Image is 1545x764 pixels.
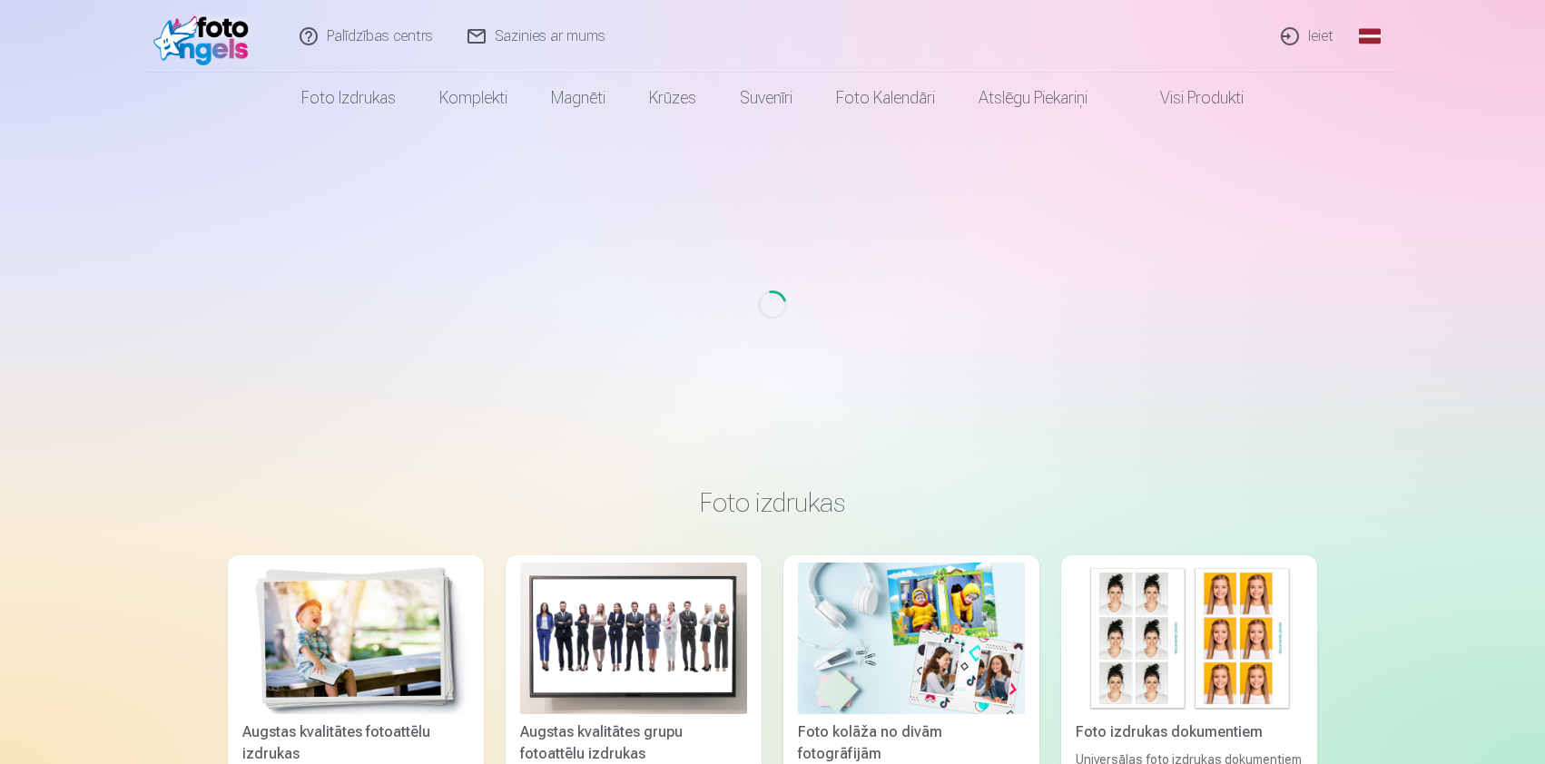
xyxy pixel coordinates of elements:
a: Visi produkti [1109,73,1265,123]
a: Suvenīri [718,73,814,123]
a: Krūzes [627,73,718,123]
a: Foto kalendāri [814,73,957,123]
h3: Foto izdrukas [242,486,1303,519]
a: Atslēgu piekariņi [957,73,1109,123]
a: Foto izdrukas [280,73,418,123]
a: Magnēti [529,73,627,123]
img: Augstas kvalitātes fotoattēlu izdrukas [242,563,469,714]
img: Augstas kvalitātes grupu fotoattēlu izdrukas [520,563,747,714]
div: Foto izdrukas dokumentiem [1068,721,1310,743]
a: Komplekti [418,73,529,123]
img: Foto izdrukas dokumentiem [1076,563,1303,714]
img: /fa1 [153,7,258,65]
img: Foto kolāža no divām fotogrāfijām [798,563,1025,714]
